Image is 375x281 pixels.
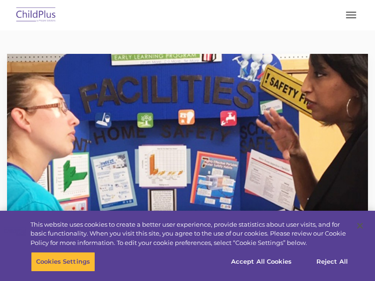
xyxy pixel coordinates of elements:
[31,252,95,272] button: Cookies Settings
[14,4,58,26] img: ChildPlus by Procare Solutions
[350,215,370,236] button: Close
[303,252,361,272] button: Reject All
[226,252,297,272] button: Accept All Cookies
[30,220,349,248] div: This website uses cookies to create a better user experience, provide statistics about user visit...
